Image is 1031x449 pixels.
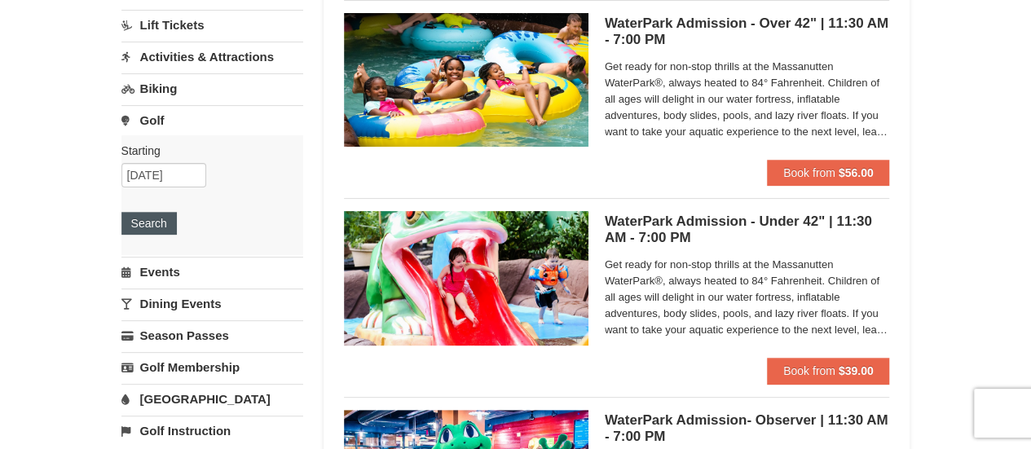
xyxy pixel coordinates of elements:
a: Activities & Attractions [121,42,303,72]
a: Golf [121,105,303,135]
a: [GEOGRAPHIC_DATA] [121,384,303,414]
a: Biking [121,73,303,103]
strong: $39.00 [839,364,874,377]
a: Lift Tickets [121,10,303,40]
a: Dining Events [121,288,303,319]
a: Golf Membership [121,352,303,382]
h5: WaterPark Admission - Over 42" | 11:30 AM - 7:00 PM [605,15,890,48]
a: Events [121,257,303,287]
button: Book from $56.00 [767,160,890,186]
button: Search [121,212,177,235]
button: Book from $39.00 [767,358,890,384]
a: Season Passes [121,320,303,350]
h5: WaterPark Admission - Under 42" | 11:30 AM - 7:00 PM [605,213,890,246]
img: 6619917-1570-0b90b492.jpg [344,211,588,345]
h5: WaterPark Admission- Observer | 11:30 AM - 7:00 PM [605,412,890,445]
span: Book from [783,166,835,179]
label: Starting [121,143,291,159]
span: Get ready for non-stop thrills at the Massanutten WaterPark®, always heated to 84° Fahrenheit. Ch... [605,257,890,338]
img: 6619917-1560-394ba125.jpg [344,13,588,147]
a: Golf Instruction [121,416,303,446]
span: Book from [783,364,835,377]
strong: $56.00 [839,166,874,179]
span: Get ready for non-stop thrills at the Massanutten WaterPark®, always heated to 84° Fahrenheit. Ch... [605,59,890,140]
